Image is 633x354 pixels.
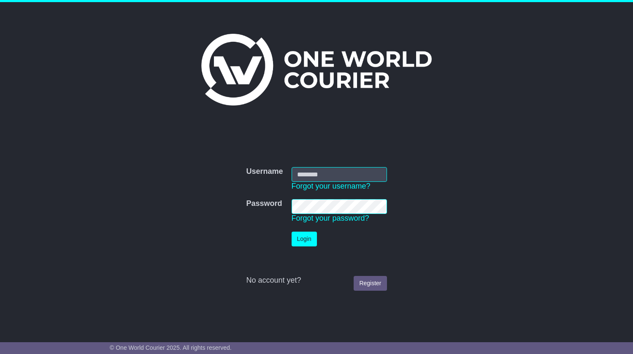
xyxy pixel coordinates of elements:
[201,34,432,105] img: One World
[246,276,387,285] div: No account yet?
[292,182,371,190] a: Forgot your username?
[292,232,317,246] button: Login
[292,214,369,222] a: Forgot your password?
[110,344,232,351] span: © One World Courier 2025. All rights reserved.
[246,199,282,208] label: Password
[246,167,283,176] label: Username
[354,276,387,291] a: Register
